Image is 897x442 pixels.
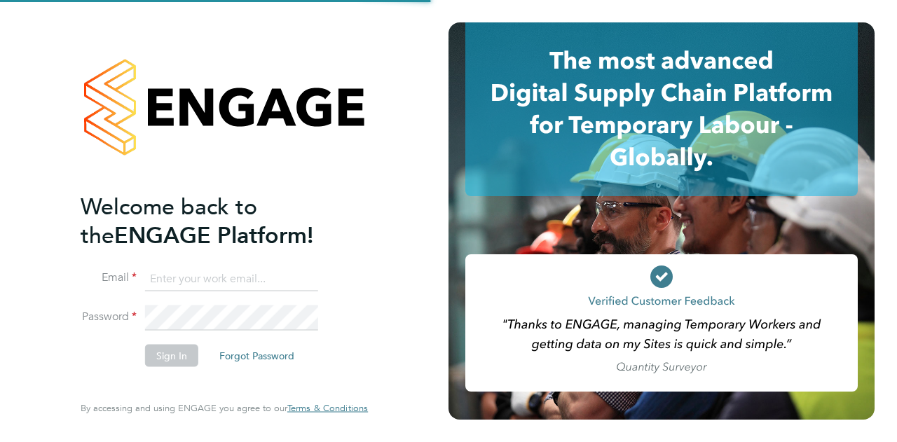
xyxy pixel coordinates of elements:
[145,345,198,367] button: Sign In
[81,193,257,249] span: Welcome back to the
[81,402,368,414] span: By accessing and using ENGAGE you agree to our
[81,310,137,324] label: Password
[287,402,368,414] span: Terms & Conditions
[81,270,137,285] label: Email
[81,192,354,249] h2: ENGAGE Platform!
[145,266,318,291] input: Enter your work email...
[287,403,368,414] a: Terms & Conditions
[208,345,306,367] button: Forgot Password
